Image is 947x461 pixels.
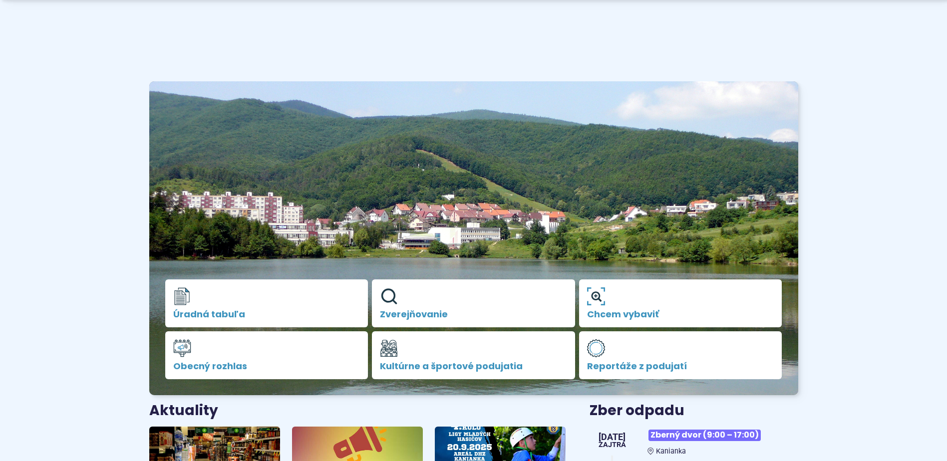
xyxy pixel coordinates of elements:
span: [DATE] [599,433,626,442]
span: Zverejňovanie [380,309,567,319]
a: Reportáže z podujatí [579,331,782,379]
a: Kultúrne a športové podujatia [372,331,575,379]
a: Obecný rozhlas [165,331,368,379]
span: Zajtra [599,442,626,449]
span: Úradná tabuľa [173,309,360,319]
span: Obecný rozhlas [173,361,360,371]
a: Chcem vybaviť [579,279,782,327]
span: Kanianka [656,447,686,456]
a: Zverejňovanie [372,279,575,327]
span: Chcem vybaviť [587,309,774,319]
a: Zberný dvor (9:00 – 17:00) Kanianka [DATE] Zajtra [590,426,798,456]
h3: Aktuality [149,403,218,419]
a: Úradná tabuľa [165,279,368,327]
span: Kultúrne a športové podujatia [380,361,567,371]
span: Reportáže z podujatí [587,361,774,371]
h3: Zber odpadu [590,403,798,419]
span: Zberný dvor (9:00 – 17:00) [648,430,761,441]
